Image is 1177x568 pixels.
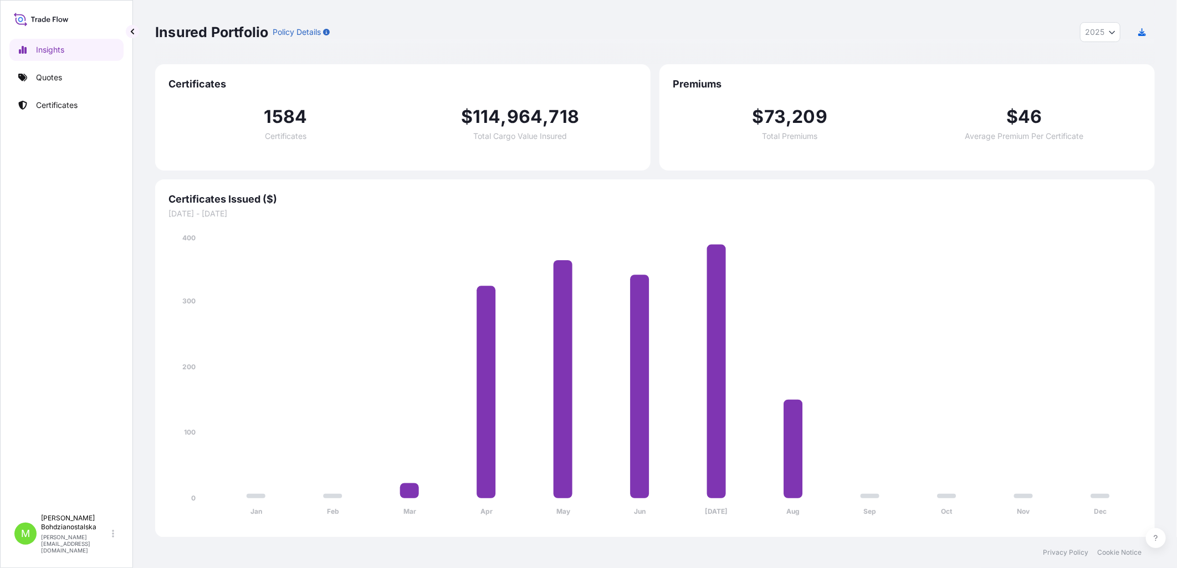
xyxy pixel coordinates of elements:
span: 46 [1018,108,1042,126]
span: Certificates [168,78,637,91]
tspan: Dec [1094,508,1107,516]
tspan: Jan [250,508,262,516]
span: Premiums [673,78,1142,91]
p: Policy Details [273,27,321,38]
span: , [786,108,792,126]
p: Insights [36,44,64,55]
tspan: Jun [634,508,646,516]
span: 718 [549,108,580,126]
span: Average Premium Per Certificate [965,132,1084,140]
tspan: May [556,508,571,516]
tspan: 100 [184,428,196,437]
p: [PERSON_NAME][EMAIL_ADDRESS][DOMAIN_NAME] [41,534,110,554]
p: [PERSON_NAME] Bohdzianostalska [41,514,110,531]
a: Cookie Notice [1097,548,1142,557]
tspan: 0 [191,494,196,502]
span: 209 [792,108,828,126]
span: Certificates [265,132,306,140]
span: $ [753,108,764,126]
span: 73 [764,108,786,126]
span: Total Premiums [763,132,818,140]
a: Privacy Policy [1043,548,1088,557]
tspan: Mar [403,508,416,516]
span: , [501,108,507,126]
tspan: Apr [480,508,493,516]
span: Certificates Issued ($) [168,193,1142,206]
a: Insights [9,39,124,61]
span: 114 [473,108,501,126]
tspan: 300 [182,297,196,305]
span: 1584 [264,108,308,126]
tspan: 400 [182,234,196,242]
span: 964 [507,108,543,126]
span: $ [1006,108,1018,126]
p: Quotes [36,72,62,83]
span: 2025 [1085,27,1104,38]
tspan: Oct [941,508,953,516]
tspan: 200 [182,363,196,371]
button: Year Selector [1080,22,1120,42]
tspan: [DATE] [705,508,728,516]
tspan: Feb [327,508,339,516]
tspan: Sep [864,508,877,516]
span: Total Cargo Value Insured [473,132,567,140]
span: $ [461,108,473,126]
span: M [21,528,30,539]
span: , [543,108,549,126]
p: Insured Portfolio [155,23,268,41]
a: Quotes [9,66,124,89]
tspan: Aug [787,508,800,516]
span: [DATE] - [DATE] [168,208,1142,219]
tspan: Nov [1017,508,1031,516]
p: Certificates [36,100,78,111]
a: Certificates [9,94,124,116]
